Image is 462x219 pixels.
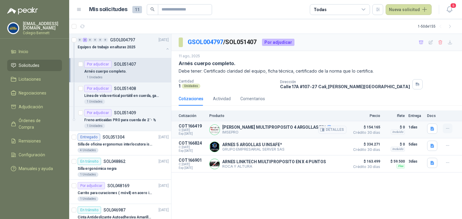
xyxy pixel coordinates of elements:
p: SOL051408 [114,86,136,91]
a: 0 3 0 0 0 0 GSOL004797[DATE] Equipos de trabajo en alturas 2025 [78,36,170,55]
div: 1 Unidades [84,124,105,128]
span: C: [DATE] [179,145,206,149]
div: Por adjudicar [84,85,112,92]
p: [DATE] [159,134,169,140]
div: 1 Unidades [84,99,105,104]
img: Company Logo [8,22,19,34]
p: Flete [384,114,405,118]
span: C: [DATE] [179,163,206,166]
div: 4 Unidades [78,148,98,153]
span: search [150,7,155,11]
a: GSOL004797 [188,38,223,46]
p: Freno anticaídas PRO para cuerda de 2¨- ½ [84,117,156,123]
span: Remisiones [19,138,41,144]
p: $ 0 [384,141,405,148]
div: Unidades [182,84,200,88]
p: Dirección [280,80,410,84]
p: 1 [179,83,180,88]
p: $ 59.500 [384,158,405,165]
a: Solicitudes [7,60,62,71]
p: SOL051304 [103,135,125,139]
div: Comentarios [240,95,265,102]
div: Por adjudicar [84,109,112,116]
div: 0 [98,38,103,42]
span: Licitaciones [19,76,41,82]
span: Adjudicación [19,103,43,110]
a: EntregadoSOL051304[DATE] Silla de oficina ergonomus interlocutora isósceles azul4 Unidades [69,131,171,155]
p: [DATE] [159,207,169,213]
div: Cotizaciones [179,95,203,102]
span: Solicitudes [19,62,39,69]
span: Manuales y ayuda [19,165,53,172]
a: Adjudicación [7,101,62,112]
p: SOL051407 [114,62,136,66]
div: Actividad [213,95,231,102]
a: Por adjudicarSOL051409Freno anticaídas PRO para cuerda de 2¨- ½1 Unidades [69,107,171,131]
img: Company Logo [210,159,220,169]
p: SOL046987 [103,208,125,212]
span: $ 163.499 [350,158,380,165]
a: Remisiones [7,135,62,147]
a: Configuración [7,149,62,160]
div: 0 [103,38,108,42]
p: 3 días [408,158,423,165]
div: Entregado [78,133,100,141]
span: Crédito 30 días [350,131,380,134]
p: Equipos de trabajo en alturas 2025 [78,44,135,50]
div: Por adjudicar [84,61,112,68]
p: GRUPO EMPRESARIAL SERVER SAS [222,147,285,151]
span: 11 [132,6,142,13]
p: ROCA Y ALTURA [222,164,326,169]
div: Por adjudicar [262,39,294,46]
a: Por adjudicarSOL051407Arnés cuerpo completo.1 Unidades [69,58,171,82]
p: [PERSON_NAME] MULTIPROPOSITO 4 ARGOLLAS EPI [222,125,331,130]
p: $ 0 [384,124,405,131]
p: GSOL004797 [110,38,135,42]
p: COT166419 [179,124,206,128]
p: Cotización [179,114,206,118]
div: 0 [88,38,92,42]
div: 1 Unidades [78,172,98,177]
button: 6 [444,4,455,15]
p: 5 días [408,141,423,148]
div: En tránsito [78,158,101,165]
div: 1 Unidades [84,75,105,80]
span: Crédito 30 días [350,148,380,151]
p: Cantidad [179,79,275,83]
p: Línea de vida vertical portátil en cuerda, gancho de 2 1/2 pulgada. Longitud 15 mts. Marca EPI [84,93,159,99]
span: Negociaciones [19,90,46,96]
p: Producto [209,114,346,118]
p: ARNES LINKTECH MULTIPROPOSITO EN X 4 PUNTOS [222,159,326,164]
span: Crédito 30 días [350,165,380,169]
div: Incluido [391,147,405,151]
div: 1 Unidades [78,196,98,201]
p: [DATE] [159,183,169,189]
span: Exp: [DATE] [179,149,206,153]
p: SOL048169 [107,184,129,188]
p: Arnés cuerpo completo. [179,60,236,67]
button: Detalles [318,126,346,134]
p: COT166824 [179,141,206,145]
span: $ 154.165 [350,124,380,131]
p: ARNES 5 ARGOLLAS U INSAFE* [222,142,285,147]
span: 6 [450,3,457,8]
span: Exp: [DATE] [179,132,206,136]
a: Negociaciones [7,87,62,99]
a: Manuales y ayuda [7,163,62,174]
p: [EMAIL_ADDRESS][DOMAIN_NAME] [23,22,62,30]
p: Arnés cuerpo completo. [84,69,127,74]
p: Entrega [408,114,423,118]
p: Silla de oficina ergonomus interlocutora isósceles azul [78,142,152,147]
p: Docs [427,114,439,118]
div: 0 [93,38,97,42]
a: Por adjudicarSOL051408Línea de vida vertical portátil en cuerda, gancho de 2 1/2 pulgada. Longitu... [69,82,171,107]
p: SOL051409 [114,111,136,115]
div: En tránsito [78,206,101,214]
p: IMSEPRO [222,130,331,134]
div: Incluido [391,130,405,134]
p: 11 ago, 2025 [179,53,200,59]
p: / SOL051407 [188,37,257,47]
a: Órdenes de Compra [7,115,62,133]
p: COT166901 [179,158,206,163]
div: 0 [78,38,82,42]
